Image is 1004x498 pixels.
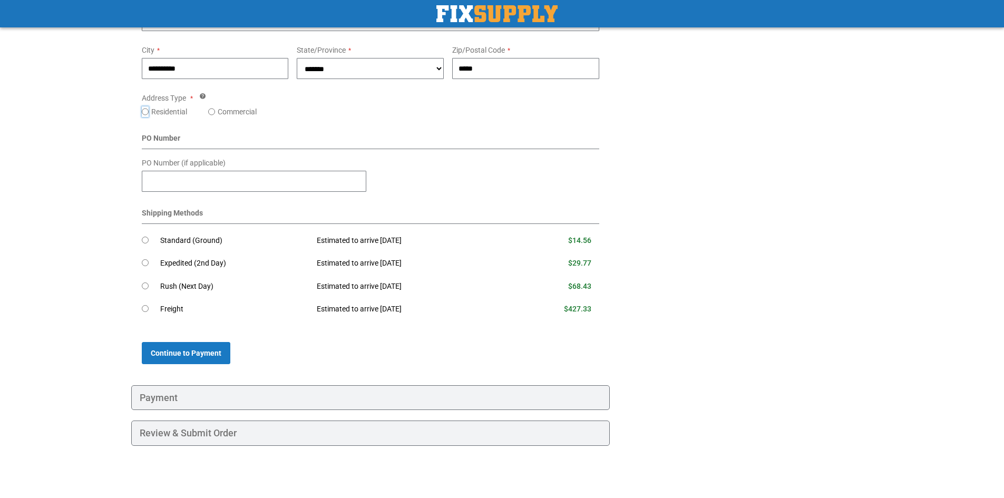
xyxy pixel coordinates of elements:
span: $14.56 [568,236,591,245]
span: PO Number (if applicable) [142,159,226,167]
span: Continue to Payment [151,349,221,357]
div: Payment [131,385,610,411]
span: $29.77 [568,259,591,267]
div: Shipping Methods [142,208,600,224]
span: State/Province [297,46,346,54]
button: Continue to Payment [142,342,230,364]
div: PO Number [142,133,600,149]
img: Fix Industrial Supply [436,5,558,22]
label: Commercial [218,106,257,117]
td: Expedited (2nd Day) [160,252,309,275]
td: Estimated to arrive [DATE] [309,252,512,275]
div: Review & Submit Order [131,421,610,446]
span: Zip/Postal Code [452,46,505,54]
span: $427.33 [564,305,591,313]
td: Rush (Next Day) [160,275,309,298]
td: Freight [160,298,309,321]
td: Estimated to arrive [DATE] [309,275,512,298]
span: $68.43 [568,282,591,290]
a: store logo [436,5,558,22]
td: Estimated to arrive [DATE] [309,229,512,252]
span: City [142,46,154,54]
td: Standard (Ground) [160,229,309,252]
td: Estimated to arrive [DATE] [309,298,512,321]
label: Residential [151,106,187,117]
span: Address Type [142,94,186,102]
